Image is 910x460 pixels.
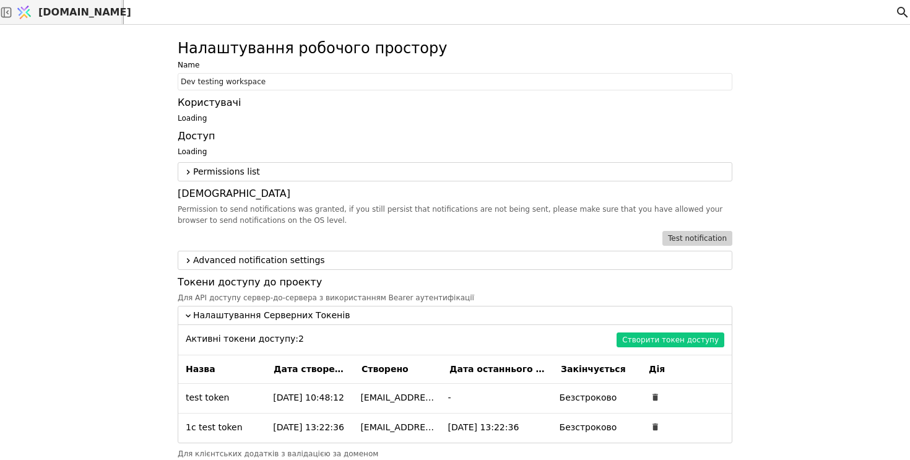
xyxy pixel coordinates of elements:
p: Permission to send notifications was granted, if you still persist that notifications are not bei... [178,204,732,226]
span: Створено [362,363,437,376]
span: - [448,391,547,406]
span: Advanced notification settings [193,254,727,267]
div: Loading [178,146,732,157]
span: Дія [649,363,724,376]
label: Користувачі [178,95,732,110]
label: Токени доступу до проекту [178,275,732,290]
span: Активні токени доступу : 2 [186,332,304,347]
span: Закінчується [561,363,636,376]
label: Доступ [178,129,732,144]
span: [EMAIL_ADDRESS][DOMAIN_NAME] [360,421,435,435]
span: [DATE] 13:22:36 [273,421,348,435]
label: Name [178,59,732,71]
span: [DATE] 10:48:12 [273,391,348,406]
h1: Налаштування робочого простору [178,37,447,59]
span: 1c test token [186,421,261,435]
label: Для API доступу сервер-до-сервера з використанням Bearer аутентифікації [178,292,732,303]
span: test token [186,391,261,406]
span: [DOMAIN_NAME] [38,5,131,20]
span: Дата створення [274,363,349,376]
span: Назва [186,363,261,376]
a: [DOMAIN_NAME] [12,1,124,24]
span: Дата останнього використання [449,363,548,376]
button: Створити токен доступу [617,332,724,347]
span: Налаштування Серверних Токенів [193,309,727,322]
span: Безстроково [560,391,635,406]
label: [DEMOGRAPHIC_DATA] [178,186,732,201]
label: Для клієнтських додатків з валідацією за доменом [178,448,732,459]
span: Permissions list [193,165,727,178]
button: Test notification [662,231,732,246]
span: [EMAIL_ADDRESS][DOMAIN_NAME] [360,391,435,406]
span: Безстроково [560,421,635,435]
div: Loading [178,113,732,124]
span: [DATE] 13:22:36 [448,421,547,435]
img: Logo [15,1,33,24]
